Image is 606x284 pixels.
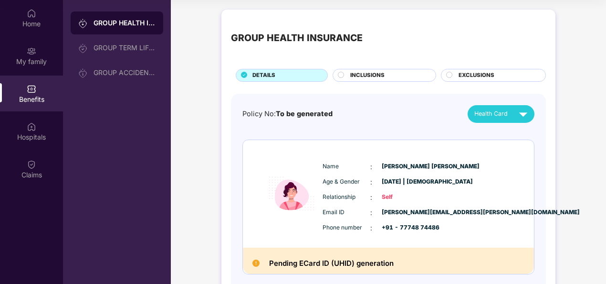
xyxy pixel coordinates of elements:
[94,44,156,52] div: GROUP TERM LIFE INSURANCE
[370,208,372,218] span: :
[252,71,275,80] span: DETAILS
[468,105,534,123] button: Health Card
[459,71,494,80] span: EXCLUSIONS
[370,162,372,172] span: :
[94,69,156,76] div: GROUP ACCIDENTAL INSURANCE
[78,68,88,78] img: svg+xml;base64,PHN2ZyB3aWR0aD0iMjAiIGhlaWdodD0iMjAiIHZpZXdCb3g9IjAgMCAyMCAyMCIgZmlsbD0ibm9uZSIgeG...
[382,193,429,202] span: Self
[323,208,370,217] span: Email ID
[78,19,88,28] img: svg+xml;base64,PHN2ZyB3aWR0aD0iMjAiIGhlaWdodD0iMjAiIHZpZXdCb3g9IjAgMCAyMCAyMCIgZmlsbD0ibm9uZSIgeG...
[370,223,372,233] span: :
[382,223,429,232] span: +91 - 77748 74486
[27,46,36,56] img: svg+xml;base64,PHN2ZyB3aWR0aD0iMjAiIGhlaWdodD0iMjAiIHZpZXdCb3g9IjAgMCAyMCAyMCIgZmlsbD0ibm9uZSIgeG...
[323,193,370,202] span: Relationship
[27,122,36,131] img: svg+xml;base64,PHN2ZyBpZD0iSG9zcGl0YWxzIiB4bWxucz0iaHR0cDovL3d3dy53My5vcmcvMjAwMC9zdmciIHdpZHRoPS...
[276,109,333,118] span: To be generated
[27,160,36,169] img: svg+xml;base64,PHN2ZyBpZD0iQ2xhaW0iIHhtbG5zPSJodHRwOi8vd3d3LnczLm9yZy8yMDAwL3N2ZyIgd2lkdGg9IjIwIi...
[323,223,370,232] span: Phone number
[242,109,333,120] div: Policy No:
[252,260,260,267] img: Pending
[27,84,36,94] img: svg+xml;base64,PHN2ZyBpZD0iQmVuZWZpdHMiIHhtbG5zPSJodHRwOi8vd3d3LnczLm9yZy8yMDAwL3N2ZyIgd2lkdGg9Ij...
[323,162,370,171] span: Name
[78,44,88,53] img: svg+xml;base64,PHN2ZyB3aWR0aD0iMjAiIGhlaWdodD0iMjAiIHZpZXdCb3g9IjAgMCAyMCAyMCIgZmlsbD0ibm9uZSIgeG...
[370,192,372,203] span: :
[370,177,372,187] span: :
[382,162,429,171] span: [PERSON_NAME] [PERSON_NAME]
[515,106,532,122] img: svg+xml;base64,PHN2ZyB4bWxucz0iaHR0cDovL3d3dy53My5vcmcvMjAwMC9zdmciIHZpZXdCb3g9IjAgMCAyNCAyNCIgd2...
[474,109,508,119] span: Health Card
[263,154,320,233] img: icon
[382,208,429,217] span: [PERSON_NAME][EMAIL_ADDRESS][PERSON_NAME][DOMAIN_NAME]
[323,177,370,186] span: Age & Gender
[382,177,429,186] span: [DATE] | [DEMOGRAPHIC_DATA]
[269,257,394,270] h2: Pending ECard ID (UHID) generation
[94,18,156,28] div: GROUP HEALTH INSURANCE
[27,9,36,18] img: svg+xml;base64,PHN2ZyBpZD0iSG9tZSIgeG1sbnM9Imh0dHA6Ly93d3cudzMub3JnLzIwMDAvc3ZnIiB3aWR0aD0iMjAiIG...
[350,71,385,80] span: INCLUSIONS
[231,31,363,45] div: GROUP HEALTH INSURANCE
